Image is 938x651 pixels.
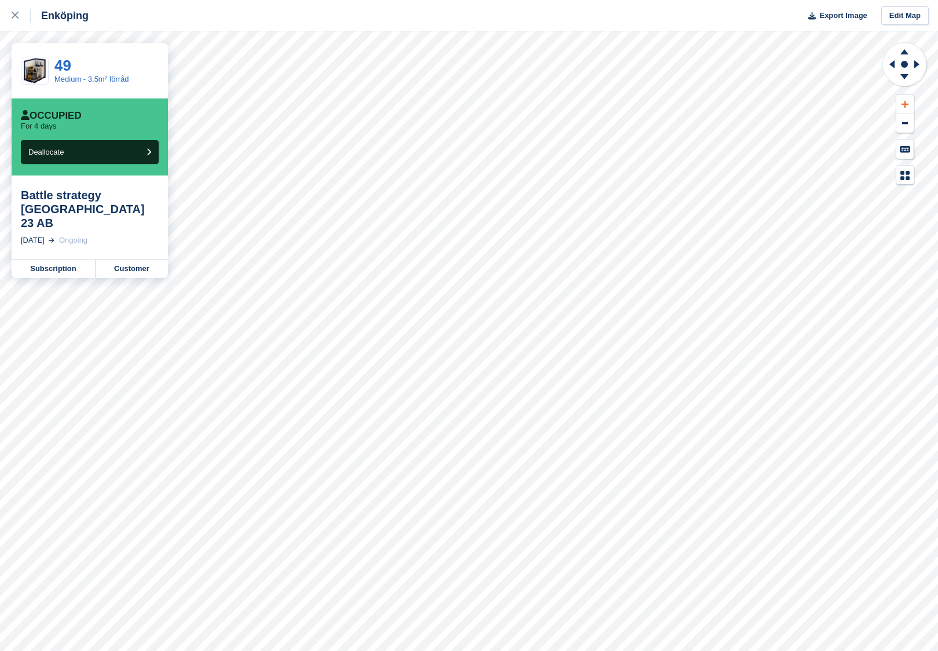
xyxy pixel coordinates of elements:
[28,148,64,156] span: Deallocate
[21,122,56,131] p: For 4 days
[12,259,96,278] a: Subscription
[96,259,168,278] a: Customer
[49,238,54,243] img: arrow-right-light-icn-cde0832a797a2874e46488d9cf13f60e5c3a73dbe684e267c42b8395dfbc2abf.svg
[819,10,867,21] span: Export Image
[896,140,914,159] button: Keyboard Shortcuts
[21,110,82,122] div: Occupied
[896,166,914,185] button: Map Legend
[21,58,48,83] img: _prc-small_final.png
[59,235,87,246] div: Ongoing
[896,114,914,133] button: Zoom Out
[21,188,159,230] div: Battle strategy [GEOGRAPHIC_DATA] 23 AB
[31,9,89,23] div: Enköping
[21,140,159,164] button: Deallocate
[54,75,129,83] a: Medium - 3,5m² förråd
[881,6,929,25] a: Edit Map
[801,6,867,25] button: Export Image
[54,57,71,74] a: 49
[21,235,45,246] div: [DATE]
[896,95,914,114] button: Zoom In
